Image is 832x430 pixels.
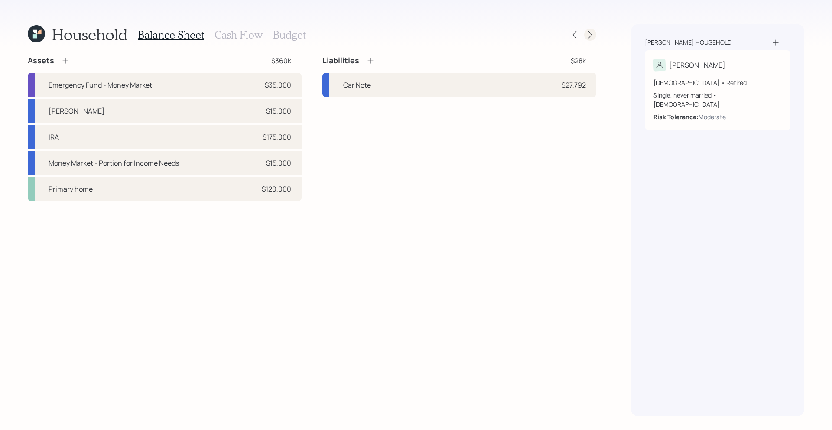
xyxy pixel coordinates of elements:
[49,158,179,168] div: Money Market - Portion for Income Needs
[138,29,204,41] h3: Balance Sheet
[49,184,93,194] div: Primary home
[49,106,105,116] div: [PERSON_NAME]
[28,56,54,65] h4: Assets
[653,91,782,109] div: Single, never married • [DEMOGRAPHIC_DATA]
[263,132,291,142] div: $175,000
[266,158,291,168] div: $15,000
[273,29,306,41] h3: Budget
[322,56,359,65] h4: Liabilities
[49,132,59,142] div: IRA
[214,29,263,41] h3: Cash Flow
[266,106,291,116] div: $15,000
[645,38,731,47] div: [PERSON_NAME] household
[271,55,291,66] div: $360k
[669,60,725,70] div: [PERSON_NAME]
[699,112,726,121] div: Moderate
[49,80,152,90] div: Emergency Fund - Money Market
[262,184,291,194] div: $120,000
[343,80,371,90] div: Car Note
[653,113,699,121] b: Risk Tolerance:
[52,25,127,44] h1: Household
[562,80,586,90] div: $27,792
[653,78,782,87] div: [DEMOGRAPHIC_DATA] • Retired
[571,55,586,66] div: $28k
[265,80,291,90] div: $35,000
